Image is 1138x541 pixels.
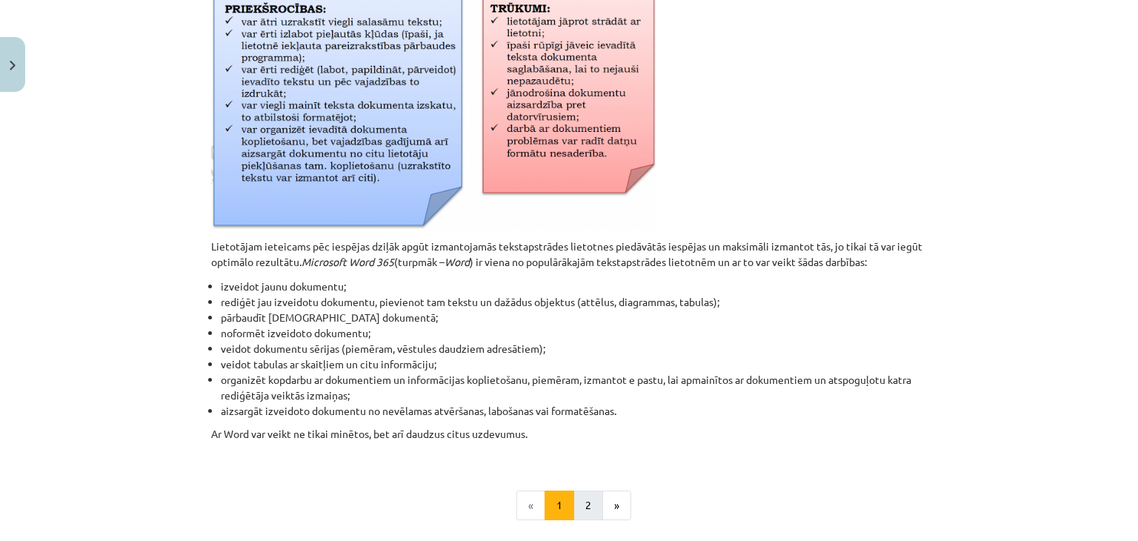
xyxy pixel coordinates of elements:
[221,325,927,341] li: noformēt izveidoto dokumentu;
[221,279,927,294] li: izveidot jaunu dokumentu;
[221,341,927,356] li: veidot dokumentu sērijas (piemēram, vēstules daudziem adresātiem);
[221,310,927,325] li: pārbaudīt [DEMOGRAPHIC_DATA] dokumentā;
[445,255,470,268] i: Word
[221,356,927,372] li: veidot tabulas ar skaitļiem un citu informāciju;
[211,426,927,457] p: Ar Word var veikt ne tikai minētos, bet arī daudzus citus uzdevumus.
[10,61,16,70] img: icon-close-lesson-0947bae3869378f0d4975bcd49f059093ad1ed9edebbc8119c70593378902aed.svg
[221,294,927,310] li: rediģēt jau izveidotu dokumentu, pievienot tam tekstu un dažādus objektus (attēlus, diagrammas, t...
[221,403,927,419] li: aizsargāt izveidoto dokumentu no nevēlamas atvēršanas, labošanas vai formatēšanas.
[545,491,574,520] button: 1
[602,491,631,520] button: »
[573,491,603,520] button: 2
[302,255,394,268] i: Microsoft Word 365
[211,491,927,520] nav: Page navigation example
[221,372,927,403] li: organizēt kopdarbu ar dokumentiem un informācijas koplietošanu, piemēram, izmantot e pastu, lai a...
[211,239,927,270] p: Lietotājam ieteicams pēc iespējas dziļāk apgūt izmantojamās tekstapstrādes lietotnes piedāvātās i...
